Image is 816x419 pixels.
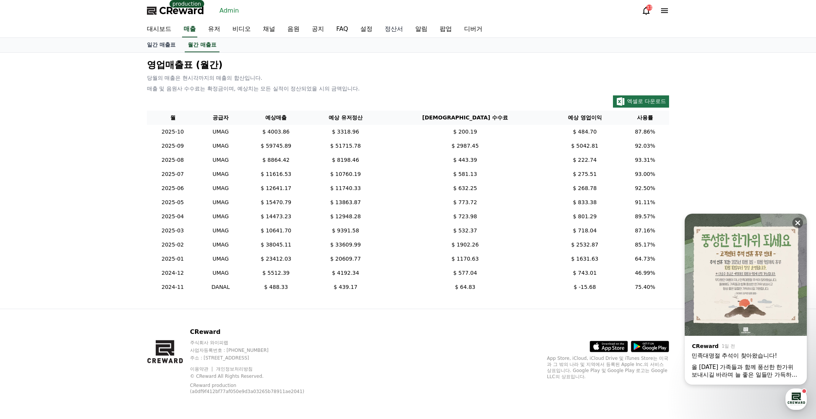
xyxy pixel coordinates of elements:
[198,252,243,266] td: UMAG
[147,167,198,181] td: 2025-07
[147,59,669,71] p: 영업매출표 (월간)
[330,21,354,37] a: FAQ
[548,125,621,139] td: $ 484.70
[198,195,243,209] td: UMAG
[216,366,253,372] a: 개인정보처리방침
[147,181,198,195] td: 2025-06
[226,21,257,37] a: 비디오
[147,153,198,167] td: 2025-08
[198,153,243,167] td: UMAG
[382,167,548,181] td: $ 581.13
[382,153,548,167] td: $ 443.39
[98,242,147,261] a: 설정
[548,209,621,224] td: $ 801.29
[309,252,382,266] td: $ 20609.77
[243,139,309,153] td: $ 59745.89
[309,111,382,125] th: 예상 유저정산
[198,224,243,238] td: UMAG
[243,238,309,252] td: $ 38045.11
[382,139,548,153] td: $ 2987.45
[182,21,197,37] a: 매출
[382,125,548,139] td: $ 200.19
[621,125,669,139] td: 87.86%
[379,21,409,37] a: 정산서
[382,266,548,280] td: $ 577.04
[382,181,548,195] td: $ 632.25
[621,238,669,252] td: 85.17%
[147,252,198,266] td: 2025-01
[70,254,79,260] span: 대화
[309,266,382,280] td: $ 4192.34
[382,195,548,209] td: $ 773.72
[621,167,669,181] td: 93.00%
[548,252,621,266] td: $ 1631.63
[548,167,621,181] td: $ 275.51
[147,111,198,125] th: 월
[621,266,669,280] td: 46.99%
[458,21,489,37] a: 디버거
[202,21,226,37] a: 유저
[548,195,621,209] td: $ 833.38
[243,153,309,167] td: $ 8864.42
[50,242,98,261] a: 대화
[147,125,198,139] td: 2025-10
[309,139,382,153] td: $ 51715.78
[309,209,382,224] td: $ 12948.28
[147,224,198,238] td: 2025-03
[548,139,621,153] td: $ 5042.81
[548,111,621,125] th: 예상 영업이익
[190,347,324,353] p: 사업자등록번호 : [PHONE_NUMBER]
[243,181,309,195] td: $ 12641.17
[548,153,621,167] td: $ 222.74
[309,153,382,167] td: $ 8198.46
[243,280,309,294] td: $ 488.33
[382,209,548,224] td: $ 723.98
[354,21,379,37] a: 설정
[621,209,669,224] td: 89.57%
[613,95,669,108] button: 엑셀로 다운로드
[621,195,669,209] td: 91.11%
[190,382,312,395] p: CReward production (a0df9f412bf77af050e9d3a03265b78911ae2041)
[190,327,324,337] p: CReward
[548,181,621,195] td: $ 268.78
[185,38,219,52] a: 월간 매출표
[621,252,669,266] td: 64.73%
[118,253,127,259] span: 설정
[621,111,669,125] th: 사용률
[548,266,621,280] td: $ 743.01
[382,238,548,252] td: $ 1902.26
[190,373,324,379] p: © CReward All Rights Reserved.
[409,21,434,37] a: 알림
[621,224,669,238] td: 87.16%
[547,355,669,380] p: App Store, iCloud, iCloud Drive 및 iTunes Store는 미국과 그 밖의 나라 및 지역에서 등록된 Apple Inc.의 서비스 상표입니다. Goo...
[281,21,306,37] a: 음원
[627,98,666,104] span: 엑셀로 다운로드
[621,139,669,153] td: 92.03%
[309,238,382,252] td: $ 33609.99
[243,209,309,224] td: $ 14473.23
[309,167,382,181] td: $ 10760.19
[548,224,621,238] td: $ 718.04
[621,181,669,195] td: 92.50%
[382,280,548,294] td: $ 64.83
[141,21,177,37] a: 대시보드
[198,181,243,195] td: UMAG
[147,195,198,209] td: 2025-05
[190,355,324,361] p: 주소 : [STREET_ADDRESS]
[198,139,243,153] td: UMAG
[646,5,652,11] div: 33
[309,195,382,209] td: $ 13863.87
[198,209,243,224] td: UMAG
[190,340,324,346] p: 주식회사 와이피랩
[147,209,198,224] td: 2025-04
[243,224,309,238] td: $ 10641.70
[198,280,243,294] td: DANAL
[190,366,214,372] a: 이용약관
[216,5,242,17] a: Admin
[382,224,548,238] td: $ 532.37
[243,195,309,209] td: $ 15470.79
[548,280,621,294] td: $ -15.68
[147,238,198,252] td: 2025-02
[243,266,309,280] td: $ 5512.39
[243,111,309,125] th: 예상매출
